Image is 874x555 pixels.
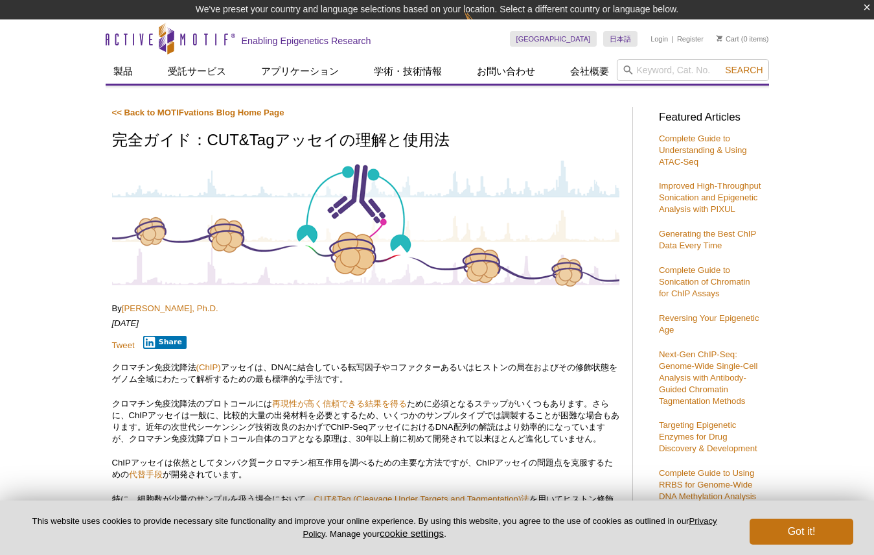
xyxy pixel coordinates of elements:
button: cookie settings [380,528,444,539]
li: (0 items) [717,31,769,47]
a: Generating the Best ChIP Data Every Time [659,229,756,250]
a: 製品 [106,59,141,84]
a: Complete Guide to Sonication of Chromatin for ChIP Assays [659,265,750,298]
a: 会社概要 [562,59,617,84]
img: Change Here [464,10,498,40]
a: Register [677,34,704,43]
a: 再現性が高く信頼できる結果を得る [272,399,407,408]
a: [PERSON_NAME], Ph.D. [122,303,218,313]
a: 代替手段 [129,469,163,479]
a: << Back to MOTIFvations Blog Home Page [112,108,284,117]
a: お問い合わせ [469,59,543,84]
em: [DATE] [112,318,139,328]
p: By [112,303,619,314]
a: Privacy Policy [303,516,717,538]
a: (ChIP) [196,362,221,372]
button: Share [143,336,187,349]
a: 日本語 [603,31,638,47]
p: クロマチン免疫沈降法 アッセイは、DNAに結合している転写因子やコファクターあるいはヒストンの局在およびその修飾状態をゲノム全域にわたって解析するための最も標準的な手法です。 [112,362,619,385]
button: Search [721,64,766,76]
a: 受託サービス [160,59,234,84]
a: Reversing Your Epigenetic Age [659,313,759,335]
span: Search [725,65,763,75]
p: 特に、細胞数が少量のサンプルを扱う場合において、 を用いてヒストン修飾や転写因子のゲノム上の局在を調べる研究者が増えています。 [112,493,619,517]
img: Antibody-Based Tagmentation Notes [112,158,619,288]
p: This website uses cookies to provide necessary site functionality and improve your online experie... [21,515,728,540]
a: CUT&Tag (Cleavage Under Targets and Tagmentation)法 [314,494,530,504]
h3: Featured Articles [659,112,763,123]
p: ChIPアッセイは依然としてタンパク質ークロマチン相互作用を調べるための主要な方法ですが、ChIPアッセイの問題点を克服するための が開発されています。 [112,457,619,480]
a: Targeting Epigenetic Enzymes for Drug Discovery & Development [659,420,757,453]
h2: Enabling Epigenetics Research [242,35,371,47]
p: クロマチン免疫沈降法のプロトコールには ために必須となるステップがいくつもあります。さらに、ChIPアッセイは一般に、比較的大量の出発材料を必要とするため、いくつかのサンプルタイプでは調製するこ... [112,398,619,445]
a: Tweet [112,340,135,350]
a: Cart [717,34,739,43]
a: Complete Guide to Understanding & Using ATAC-Seq [659,134,747,167]
img: Your Cart [717,35,722,41]
a: Login [650,34,668,43]
a: Improved High-Throughput Sonication and Epigenetic Analysis with PIXUL [659,181,761,214]
a: 学術・技術情報 [366,59,450,84]
button: Got it! [750,519,853,545]
h1: 完全ガイド：CUT&Tagアッセイの理解と使用法 [112,132,619,150]
li: | [672,31,674,47]
a: Complete Guide to Using RRBS for Genome-Wide DNA Methylation Analysis [659,468,756,501]
a: アプリケーション [253,59,347,84]
a: [GEOGRAPHIC_DATA] [510,31,597,47]
input: Keyword, Cat. No. [617,59,769,81]
a: Next-Gen ChIP-Seq: Genome-Wide Single-Cell Analysis with Antibody-Guided Chromatin Tagmentation M... [659,349,757,406]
